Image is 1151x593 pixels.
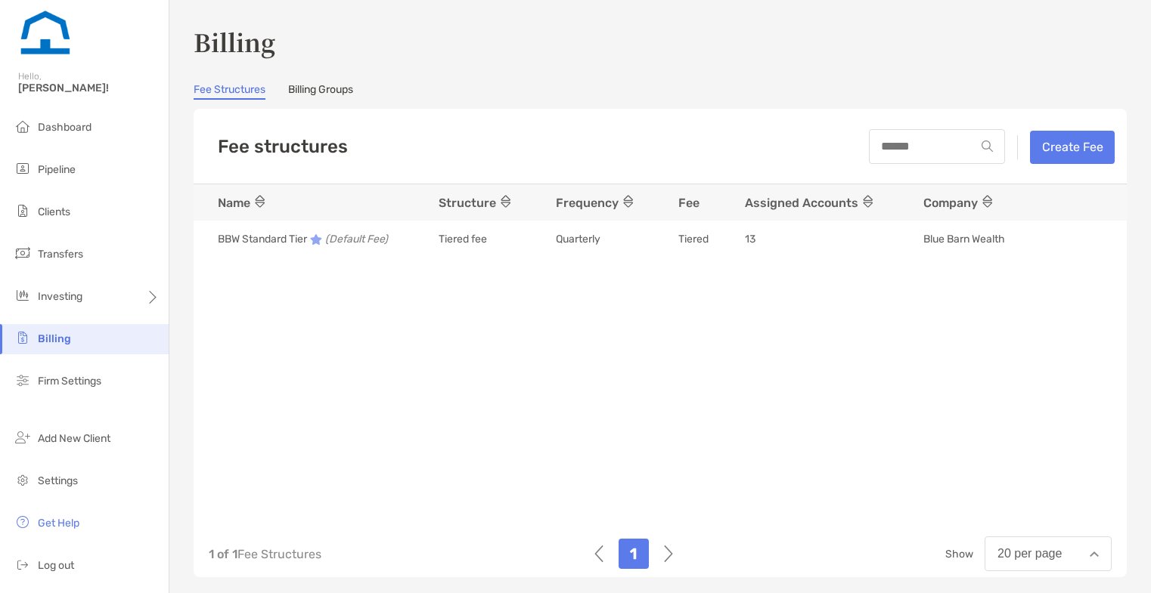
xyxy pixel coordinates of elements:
[14,428,32,446] img: add_new_client icon
[255,195,265,208] img: sort icon
[38,332,71,345] span: Billing
[14,202,32,220] img: clients icon
[18,82,160,94] span: [PERSON_NAME]!
[594,539,603,569] img: left-arrow
[194,24,1127,59] h3: Billing
[556,232,600,246] span: Quarterly
[14,117,32,135] img: dashboard icon
[863,195,873,208] img: sort icon
[38,517,79,530] span: Get Help
[38,290,82,303] span: Investing
[38,205,70,218] span: Clients
[310,233,322,246] img: Default Fee Structure
[14,329,32,347] img: billing icon
[501,195,510,208] img: sort icon
[14,244,32,262] img: transfers icon
[209,545,321,564] p: Fee Structures
[678,232,709,246] span: Tiered
[982,195,992,208] img: sort icon
[18,6,73,60] img: Zoe Logo
[745,195,877,210] span: Assigned Accounts
[38,559,74,572] span: Log out
[997,547,1062,561] div: 20 per page
[439,195,515,210] span: Structure
[38,474,78,487] span: Settings
[38,163,76,176] span: Pipeline
[14,471,32,489] img: settings icon
[38,121,92,134] span: Dashboard
[325,230,388,249] i: (Default Fee)
[14,159,32,178] img: pipeline icon
[194,83,265,100] a: Fee Structures
[678,195,700,210] span: Fee
[556,195,638,210] span: Frequency
[1090,551,1099,557] img: Open dropdown arrow
[14,513,32,531] img: get-help icon
[218,136,348,157] h5: Fee structures
[439,232,487,246] span: Tiered fee
[38,432,110,445] span: Add New Client
[923,232,1005,246] span: Blue Barn Wealth
[923,195,997,210] span: Company
[14,371,32,389] img: firm-settings icon
[985,536,1112,571] button: 20 per page
[664,539,673,569] img: right-arrow
[945,548,973,561] span: Show
[14,286,32,304] img: investing icon
[288,83,353,100] a: Billing Groups
[209,547,237,561] span: 1 of 1
[38,248,83,261] span: Transfers
[982,141,993,152] img: input icon
[619,539,649,569] div: 1
[745,232,755,246] span: 13
[14,555,32,573] img: logout icon
[218,195,269,210] span: Name
[623,195,633,208] img: sort icon
[38,375,101,388] span: Firm Settings
[1030,131,1115,164] button: Create Fee
[218,230,388,249] p: BBW Standard Tier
